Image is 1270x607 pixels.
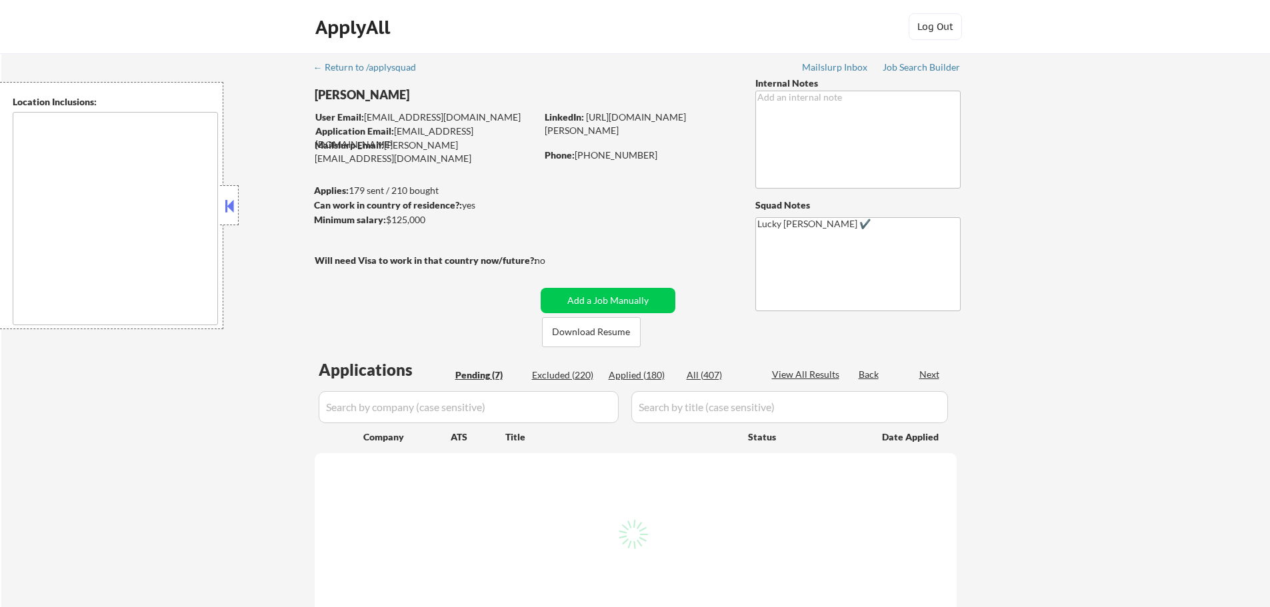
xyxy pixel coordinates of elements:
[545,149,575,161] strong: Phone:
[315,139,384,151] strong: Mailslurp Email:
[748,424,863,448] div: Status
[314,184,536,197] div: 179 sent / 210 bought
[859,368,880,381] div: Back
[314,185,349,196] strong: Applies:
[755,77,961,90] div: Internal Notes
[315,111,364,123] strong: User Email:
[541,288,675,313] button: Add a Job Manually
[532,368,599,382] div: Excluded (220)
[802,62,869,75] a: Mailslurp Inbox
[319,391,619,423] input: Search by company (case sensitive)
[314,213,536,227] div: $125,000
[315,125,536,151] div: [EMAIL_ADDRESS][DOMAIN_NAME]
[919,368,941,381] div: Next
[315,125,394,137] strong: Application Email:
[314,199,462,211] strong: Can work in country of residence?:
[545,111,686,136] a: [URL][DOMAIN_NAME][PERSON_NAME]
[545,111,584,123] strong: LinkedIn:
[882,430,941,444] div: Date Applied
[451,430,505,444] div: ATS
[802,63,869,72] div: Mailslurp Inbox
[609,368,675,382] div: Applied (180)
[315,16,394,39] div: ApplyAll
[535,254,573,267] div: no
[542,317,641,347] button: Download Resume
[314,199,532,212] div: yes
[909,13,962,40] button: Log Out
[319,362,451,378] div: Applications
[631,391,948,423] input: Search by title (case sensitive)
[755,199,961,212] div: Squad Notes
[772,368,843,381] div: View All Results
[687,368,753,382] div: All (407)
[315,87,589,103] div: [PERSON_NAME]
[13,95,218,109] div: Location Inclusions:
[455,368,522,382] div: Pending (7)
[883,63,961,72] div: Job Search Builder
[315,111,536,124] div: [EMAIL_ADDRESS][DOMAIN_NAME]
[313,63,429,72] div: ← Return to /applysquad
[545,149,733,162] div: [PHONE_NUMBER]
[505,430,735,444] div: Title
[363,430,451,444] div: Company
[313,62,429,75] a: ← Return to /applysquad
[315,255,537,266] strong: Will need Visa to work in that country now/future?:
[315,139,536,165] div: [PERSON_NAME][EMAIL_ADDRESS][DOMAIN_NAME]
[314,214,386,225] strong: Minimum salary:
